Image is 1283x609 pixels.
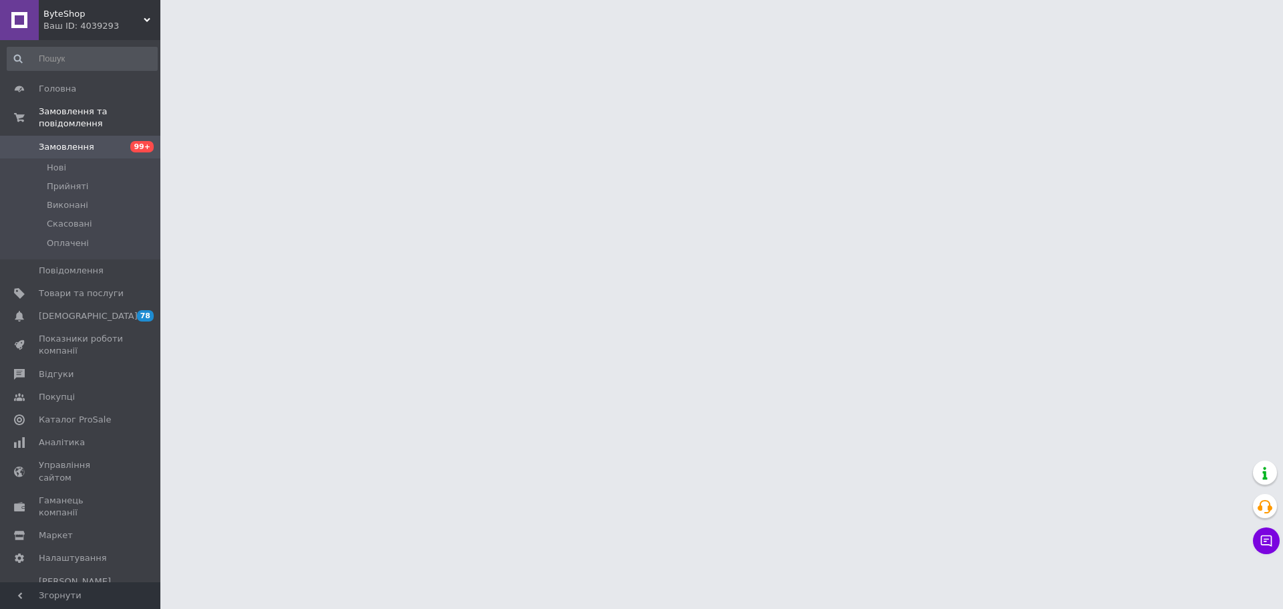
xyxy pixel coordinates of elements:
button: Чат з покупцем [1253,527,1280,554]
span: Прийняті [47,180,88,193]
span: Гаманець компанії [39,495,124,519]
span: 78 [137,310,154,322]
span: Покупці [39,391,75,403]
span: Повідомлення [39,265,104,277]
span: Показники роботи компанії [39,333,124,357]
div: Ваш ID: 4039293 [43,20,160,32]
span: Замовлення [39,141,94,153]
span: Управління сайтом [39,459,124,483]
span: 99+ [130,141,154,152]
span: Скасовані [47,218,92,230]
span: Відгуки [39,368,74,380]
span: [DEMOGRAPHIC_DATA] [39,310,138,322]
span: Товари та послуги [39,287,124,299]
span: Головна [39,83,76,95]
span: Нові [47,162,66,174]
span: Налаштування [39,552,107,564]
span: Каталог ProSale [39,414,111,426]
span: Аналітика [39,437,85,449]
span: Виконані [47,199,88,211]
input: Пошук [7,47,158,71]
span: Замовлення та повідомлення [39,106,160,130]
span: Оплачені [47,237,89,249]
span: ByteShop [43,8,144,20]
span: Маркет [39,529,73,541]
